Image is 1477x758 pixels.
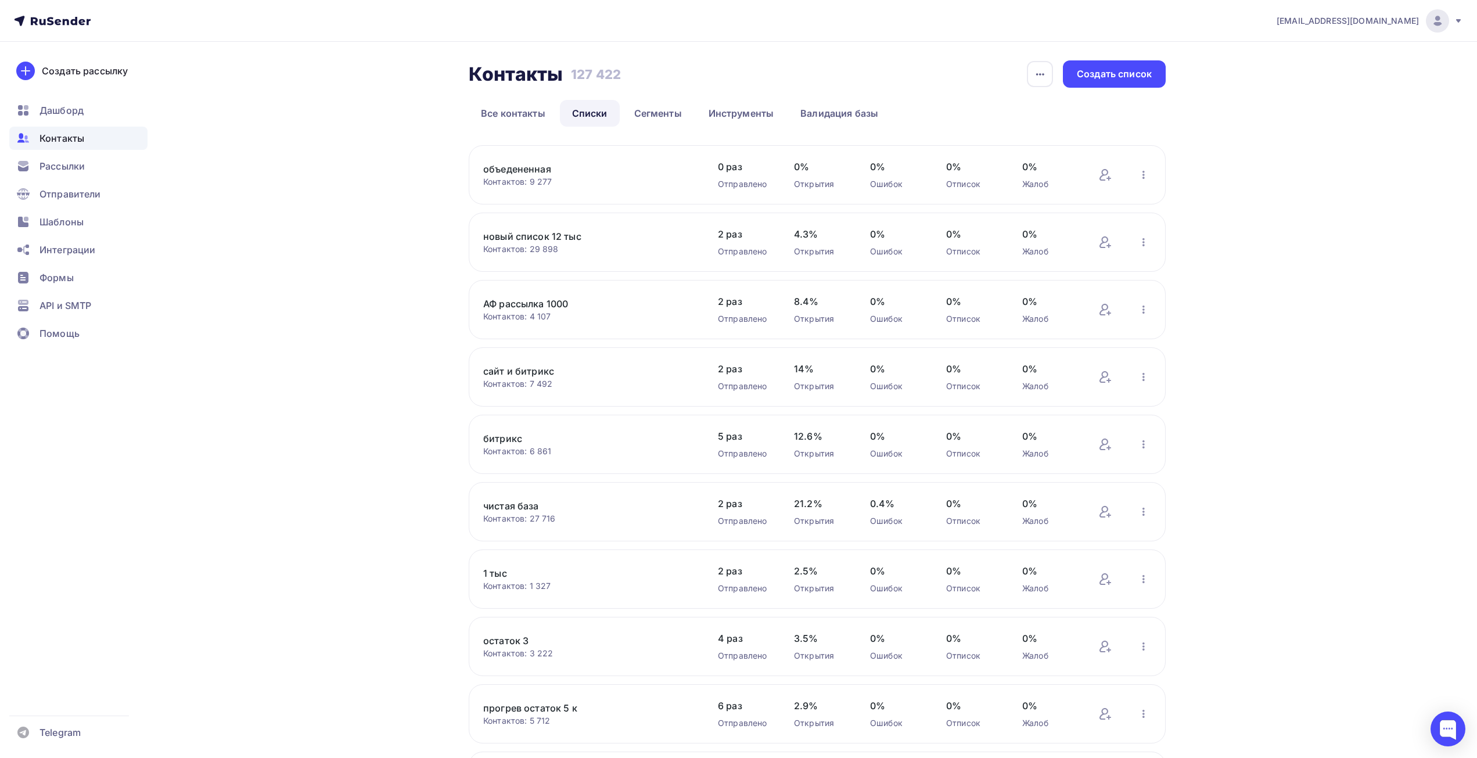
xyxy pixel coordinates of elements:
span: Формы [39,271,74,285]
span: 0% [1022,429,1075,443]
span: 0% [946,227,999,241]
span: 0% [1022,631,1075,645]
div: Жалоб [1022,380,1075,392]
div: Отписок [946,583,999,594]
a: Шаблоны [9,210,148,233]
div: Открытия [794,178,847,190]
div: Жалоб [1022,313,1075,325]
span: 2 раз [718,227,771,241]
div: Отписок [946,380,999,392]
div: Ошибок [870,246,923,257]
a: новый список 12 тыс [483,229,681,243]
div: Ошибок [870,583,923,594]
span: 6 раз [718,699,771,713]
div: Отписок [946,448,999,459]
span: 2 раз [718,564,771,578]
span: Отправители [39,187,101,201]
span: 14% [794,362,847,376]
div: Отправлено [718,246,771,257]
span: 0% [946,497,999,511]
div: Открытия [794,246,847,257]
span: 0% [870,160,923,174]
div: Отправлено [718,380,771,392]
div: Контактов: 4 107 [483,311,695,322]
div: Отправлено [718,313,771,325]
span: Интеграции [39,243,95,257]
a: Рассылки [9,155,148,178]
span: 2.5% [794,564,847,578]
div: Жалоб [1022,515,1075,527]
span: 0% [870,362,923,376]
span: [EMAIL_ADDRESS][DOMAIN_NAME] [1277,15,1419,27]
div: Отправлено [718,515,771,527]
span: 0% [1022,699,1075,713]
div: Создать рассылку [42,64,128,78]
div: Контактов: 7 492 [483,378,695,390]
div: Отписок [946,246,999,257]
a: [EMAIL_ADDRESS][DOMAIN_NAME] [1277,9,1463,33]
a: объедененная [483,162,681,176]
span: 2 раз [718,497,771,511]
div: Жалоб [1022,448,1075,459]
div: Отправлено [718,650,771,662]
h3: 127 422 [571,66,621,82]
span: 0% [794,160,847,174]
div: Жалоб [1022,650,1075,662]
span: 0.4% [870,497,923,511]
span: 5 раз [718,429,771,443]
span: 21.2% [794,497,847,511]
span: 0% [870,631,923,645]
a: остаток 3 [483,634,681,648]
div: Ошибок [870,448,923,459]
div: Контактов: 1 327 [483,580,695,592]
span: 0% [870,699,923,713]
span: Шаблоны [39,215,84,229]
div: Жалоб [1022,717,1075,729]
span: Рассылки [39,159,85,173]
h2: Контакты [469,63,563,86]
div: Контактов: 9 277 [483,176,695,188]
span: 0% [946,294,999,308]
span: 0% [946,362,999,376]
div: Отписок [946,178,999,190]
div: Жалоб [1022,583,1075,594]
div: Ошибок [870,515,923,527]
div: Контактов: 3 222 [483,648,695,659]
a: Сегменты [622,100,694,127]
div: Контактов: 5 712 [483,715,695,727]
span: 0% [1022,227,1075,241]
div: Отправлено [718,583,771,594]
span: 2 раз [718,294,771,308]
span: 3.5% [794,631,847,645]
a: АФ рассылка 1000 [483,297,681,311]
div: Создать список [1077,67,1152,81]
span: 0% [870,294,923,308]
div: Контактов: 6 861 [483,446,695,457]
div: Отписок [946,313,999,325]
div: Открытия [794,717,847,729]
a: сайт и битрикс [483,364,681,378]
a: Инструменты [696,100,786,127]
span: API и SMTP [39,299,91,312]
span: 2.9% [794,699,847,713]
a: Отправители [9,182,148,206]
div: Отписок [946,717,999,729]
div: Открытия [794,515,847,527]
a: Все контакты [469,100,558,127]
span: 12.6% [794,429,847,443]
a: 1 тыс [483,566,681,580]
span: 0% [946,160,999,174]
div: Открытия [794,313,847,325]
div: Открытия [794,380,847,392]
span: Telegram [39,725,81,739]
a: чистая база [483,499,681,513]
div: Отправлено [718,717,771,729]
div: Отправлено [718,448,771,459]
span: 0% [946,631,999,645]
div: Отписок [946,650,999,662]
a: Списки [560,100,620,127]
span: 0% [946,564,999,578]
span: 4.3% [794,227,847,241]
span: 0% [946,429,999,443]
a: Контакты [9,127,148,150]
